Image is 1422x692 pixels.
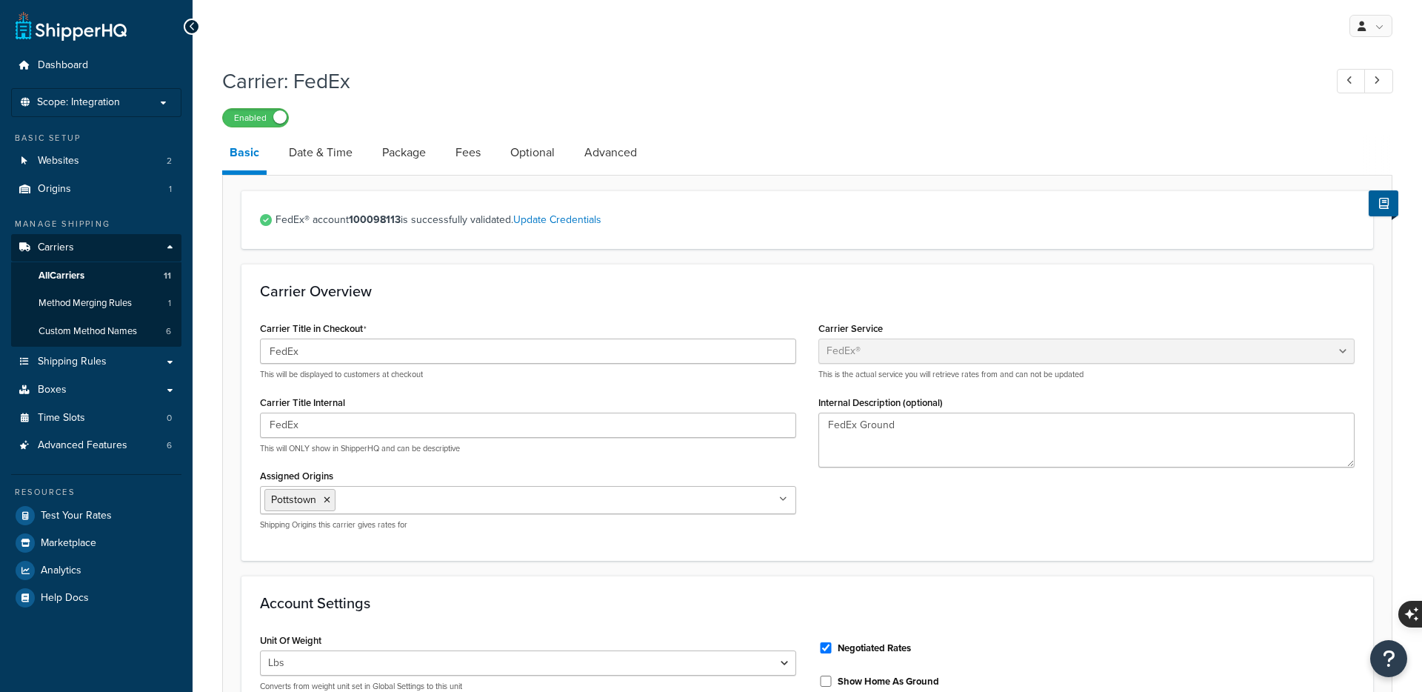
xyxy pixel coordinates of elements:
[167,412,172,425] span: 0
[11,557,181,584] a: Analytics
[11,318,181,345] li: Custom Method Names
[11,262,181,290] a: AllCarriers11
[222,67,1309,96] h1: Carrier: FedEx
[168,297,171,310] span: 1
[41,537,96,550] span: Marketplace
[276,210,1355,230] span: FedEx® account is successfully validated.
[1369,190,1398,216] button: Show Help Docs
[167,155,172,167] span: 2
[11,290,181,317] a: Method Merging Rules1
[260,519,796,530] p: Shipping Origins this carrier gives rates for
[11,348,181,376] a: Shipping Rules
[11,147,181,175] a: Websites2
[11,290,181,317] li: Method Merging Rules
[260,443,796,454] p: This will ONLY show in ShipperHQ and can be descriptive
[271,492,316,508] span: Pottstown
[1337,69,1366,93] a: Previous Record
[818,397,943,408] label: Internal Description (optional)
[38,356,107,368] span: Shipping Rules
[11,486,181,499] div: Resources
[11,176,181,203] a: Origins1
[818,413,1355,468] textarea: FedEx Ground
[260,681,796,692] p: Converts from weight unit set in Global Settings to this unit
[41,565,81,577] span: Analytics
[164,270,171,282] span: 11
[260,283,1355,299] h3: Carrier Overview
[838,675,939,688] label: Show Home As Ground
[1370,640,1407,677] button: Open Resource Center
[11,234,181,262] a: Carriers
[223,109,288,127] label: Enabled
[11,405,181,432] li: Time Slots
[818,323,883,334] label: Carrier Service
[11,585,181,611] a: Help Docs
[39,297,132,310] span: Method Merging Rules
[260,635,321,646] label: Unit Of Weight
[11,376,181,404] a: Boxes
[11,234,181,347] li: Carriers
[260,470,333,482] label: Assigned Origins
[11,132,181,144] div: Basic Setup
[11,530,181,556] a: Marketplace
[11,502,181,529] a: Test Your Rates
[260,397,345,408] label: Carrier Title Internal
[169,183,172,196] span: 1
[38,412,85,425] span: Time Slots
[222,135,267,175] a: Basic
[41,592,89,605] span: Help Docs
[11,147,181,175] li: Websites
[503,135,562,170] a: Optional
[838,642,911,655] label: Negotiated Rates
[11,405,181,432] a: Time Slots0
[39,325,137,338] span: Custom Method Names
[11,318,181,345] a: Custom Method Names6
[37,96,120,109] span: Scope: Integration
[167,439,172,452] span: 6
[38,59,88,72] span: Dashboard
[11,432,181,459] li: Advanced Features
[38,155,79,167] span: Websites
[166,325,171,338] span: 6
[281,135,360,170] a: Date & Time
[448,135,488,170] a: Fees
[349,212,401,227] strong: 100098113
[11,176,181,203] li: Origins
[11,432,181,459] a: Advanced Features6
[577,135,644,170] a: Advanced
[11,52,181,79] a: Dashboard
[818,369,1355,380] p: This is the actual service you will retrieve rates from and can not be updated
[38,183,71,196] span: Origins
[38,384,67,396] span: Boxes
[375,135,433,170] a: Package
[38,439,127,452] span: Advanced Features
[41,510,112,522] span: Test Your Rates
[260,595,1355,611] h3: Account Settings
[39,270,84,282] span: All Carriers
[11,218,181,230] div: Manage Shipping
[260,369,796,380] p: This will be displayed to customers at checkout
[38,242,74,254] span: Carriers
[513,212,601,227] a: Update Credentials
[1364,69,1393,93] a: Next Record
[260,323,367,335] label: Carrier Title in Checkout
